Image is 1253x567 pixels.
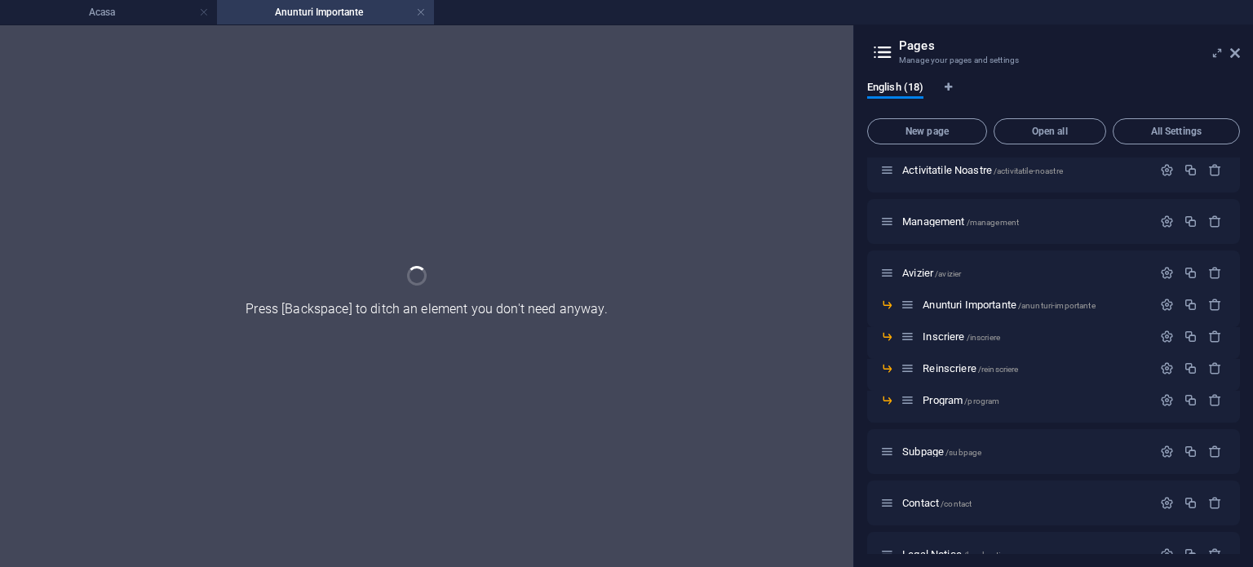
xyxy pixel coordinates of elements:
[1208,266,1222,280] div: Remove
[923,299,1095,311] span: Anunturi Importante
[967,333,1000,342] span: /inscriere
[967,218,1020,227] span: /management
[1184,361,1198,375] div: Duplicate
[867,118,987,144] button: New page
[1001,126,1099,136] span: Open all
[964,396,999,405] span: /program
[1160,266,1174,280] div: Settings
[902,164,1063,176] span: Click to open page
[1184,547,1198,561] div: Duplicate
[945,448,981,457] span: /subpage
[1208,215,1222,228] div: Remove
[1160,445,1174,458] div: Settings
[1184,496,1198,510] div: Duplicate
[902,497,972,509] span: Click to open page
[1113,118,1240,144] button: All Settings
[1208,547,1222,561] div: Remove
[897,268,1152,278] div: Avizier/avizier
[1184,445,1198,458] div: Duplicate
[1018,301,1096,310] span: /anunturi-importante
[1160,547,1174,561] div: Settings
[994,118,1106,144] button: Open all
[923,362,1018,374] span: Reinscriere
[1160,163,1174,177] div: Settings
[217,3,434,21] h4: Anunturi Importante
[902,215,1019,228] span: Click to open page
[1120,126,1233,136] span: All Settings
[899,38,1240,53] h2: Pages
[897,446,1152,457] div: Subpage/subpage
[1160,393,1174,407] div: Settings
[1208,393,1222,407] div: Remove
[941,499,972,508] span: /contact
[897,549,1152,560] div: Legal Notice/legal-notice
[1208,445,1222,458] div: Remove
[935,269,961,278] span: /avizier
[897,498,1152,508] div: Contact/contact
[897,216,1152,227] div: Management/management
[902,267,961,279] span: Click to open page
[994,166,1063,175] span: /activitatile-noastre
[1160,298,1174,312] div: Settings
[1160,361,1174,375] div: Settings
[867,78,923,100] span: English (18)
[1184,215,1198,228] div: Duplicate
[1208,496,1222,510] div: Remove
[1160,496,1174,510] div: Settings
[874,126,980,136] span: New page
[1208,298,1222,312] div: Remove
[897,165,1152,175] div: Activitatile Noastre/activitatile-noastre
[918,395,1152,405] div: Program/program
[1184,298,1198,312] div: Duplicate
[867,81,1240,112] div: Language Tabs
[1184,266,1198,280] div: Duplicate
[1160,330,1174,343] div: Settings
[923,330,1000,343] span: Inscriere
[902,445,981,458] span: Click to open page
[1184,163,1198,177] div: Duplicate
[963,551,1009,560] span: /legal-notice
[1160,215,1174,228] div: Settings
[978,365,1019,374] span: /reinscriere
[918,331,1152,342] div: Inscriere/inscriere
[1184,393,1198,407] div: Duplicate
[1208,330,1222,343] div: Remove
[1208,361,1222,375] div: Remove
[1184,330,1198,343] div: Duplicate
[923,394,999,406] span: Click to open page
[899,53,1207,68] h3: Manage your pages and settings
[1208,163,1222,177] div: Remove
[918,363,1152,374] div: Reinscriere/reinscriere
[918,299,1152,310] div: Anunturi Importante/anunturi-importante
